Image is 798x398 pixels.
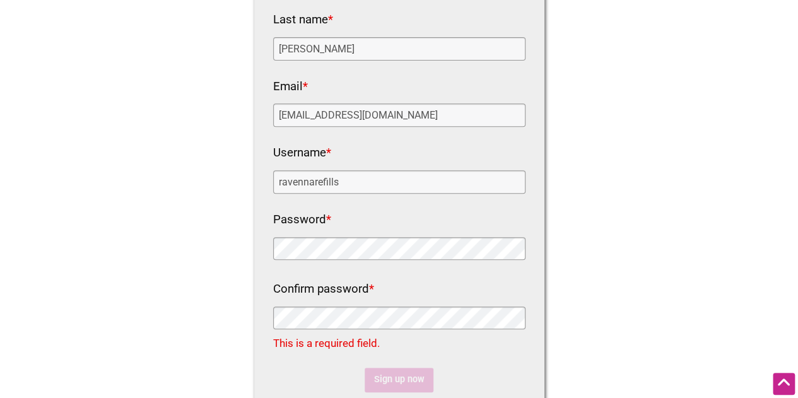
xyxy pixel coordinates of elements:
div: This is a required field. [273,336,519,352]
label: Email [273,76,308,98]
label: Password [273,209,331,231]
label: Last name [273,9,333,31]
label: Username [273,143,331,164]
label: Confirm password [273,279,374,300]
input: Sign up now [365,368,433,392]
div: Scroll Back to Top [773,373,795,395]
